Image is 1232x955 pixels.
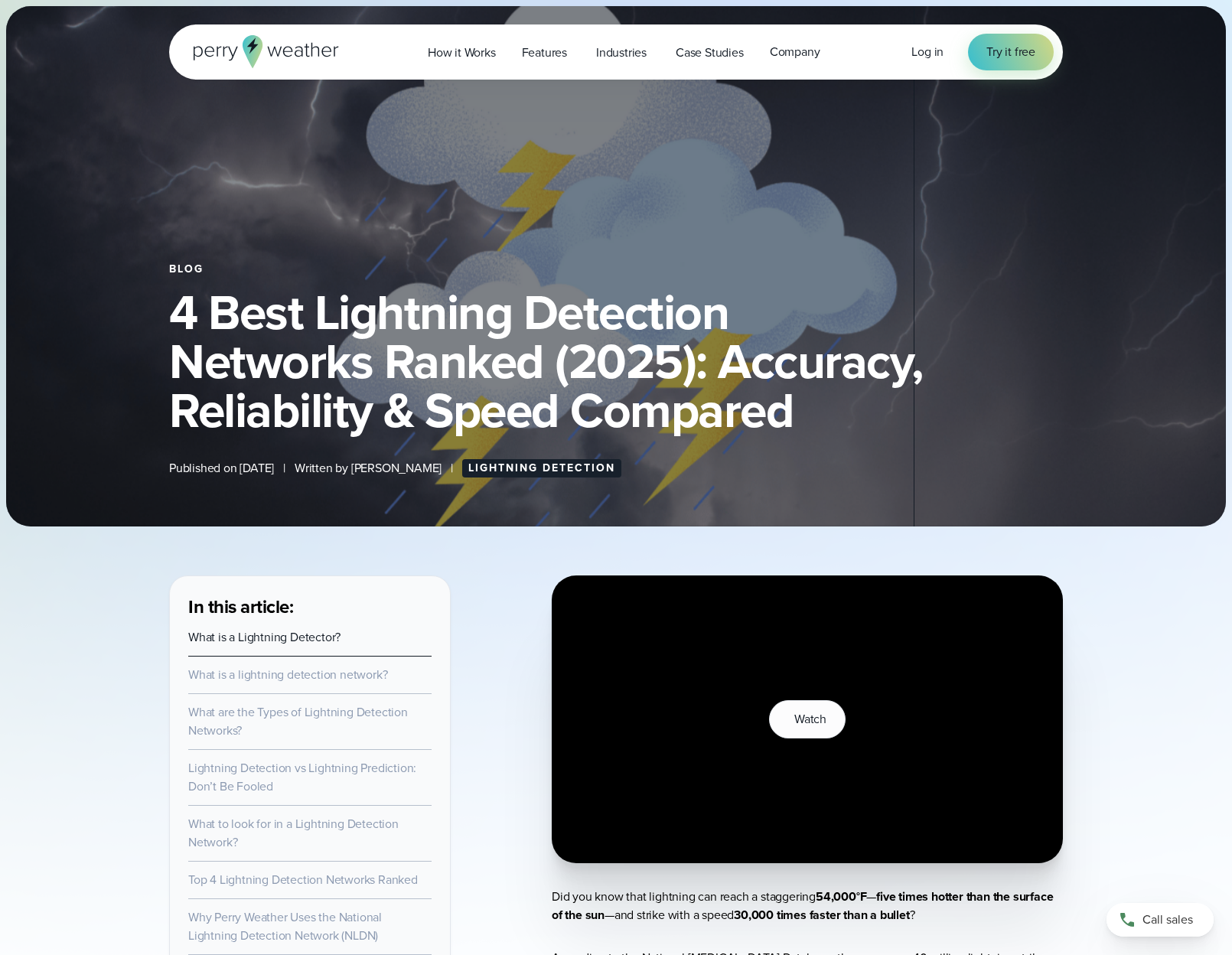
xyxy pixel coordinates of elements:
[169,459,274,477] span: Published on [DATE]
[1107,903,1214,937] a: Call sales
[188,666,387,683] a: What is a lightning detection network?
[415,37,509,68] a: How it Works
[169,263,1063,275] div: Blog
[816,888,866,905] strong: 54,000°F
[188,871,418,888] a: Top 4 Lightning Detection Networks Ranked
[428,44,496,62] span: How it Works
[769,700,846,738] button: Watch
[522,44,567,62] span: Features
[188,759,416,795] a: Lightning Detection vs Lightning Prediction: Don’t Be Fooled
[968,34,1054,70] a: Try it free
[911,43,944,60] span: Log in
[676,44,744,62] span: Case Studies
[1142,911,1193,929] span: Call sales
[451,459,453,477] span: |
[169,288,1063,435] h1: 4 Best Lightning Detection Networks Ranked (2025): Accuracy, Reliability & Speed Compared
[552,888,1053,924] strong: five times hotter than the surface of the sun
[596,44,647,62] span: Industries
[911,43,944,61] a: Log in
[295,459,442,477] span: Written by [PERSON_NAME]
[462,459,621,477] a: Lightning Detection
[552,888,1063,924] p: Did you know that lightning can reach a staggering — —and strike with a speed ?
[770,43,820,61] span: Company
[188,628,341,646] a: What is a Lightning Detector?
[283,459,285,477] span: |
[188,815,399,851] a: What to look for in a Lightning Detection Network?
[188,595,432,619] h3: In this article:
[663,37,757,68] a: Case Studies
[734,906,909,924] strong: 30,000 times faster than a bullet
[986,43,1035,61] span: Try it free
[794,710,826,728] span: Watch
[188,703,408,739] a: What are the Types of Lightning Detection Networks?
[188,908,382,944] a: Why Perry Weather Uses the National Lightning Detection Network (NLDN)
